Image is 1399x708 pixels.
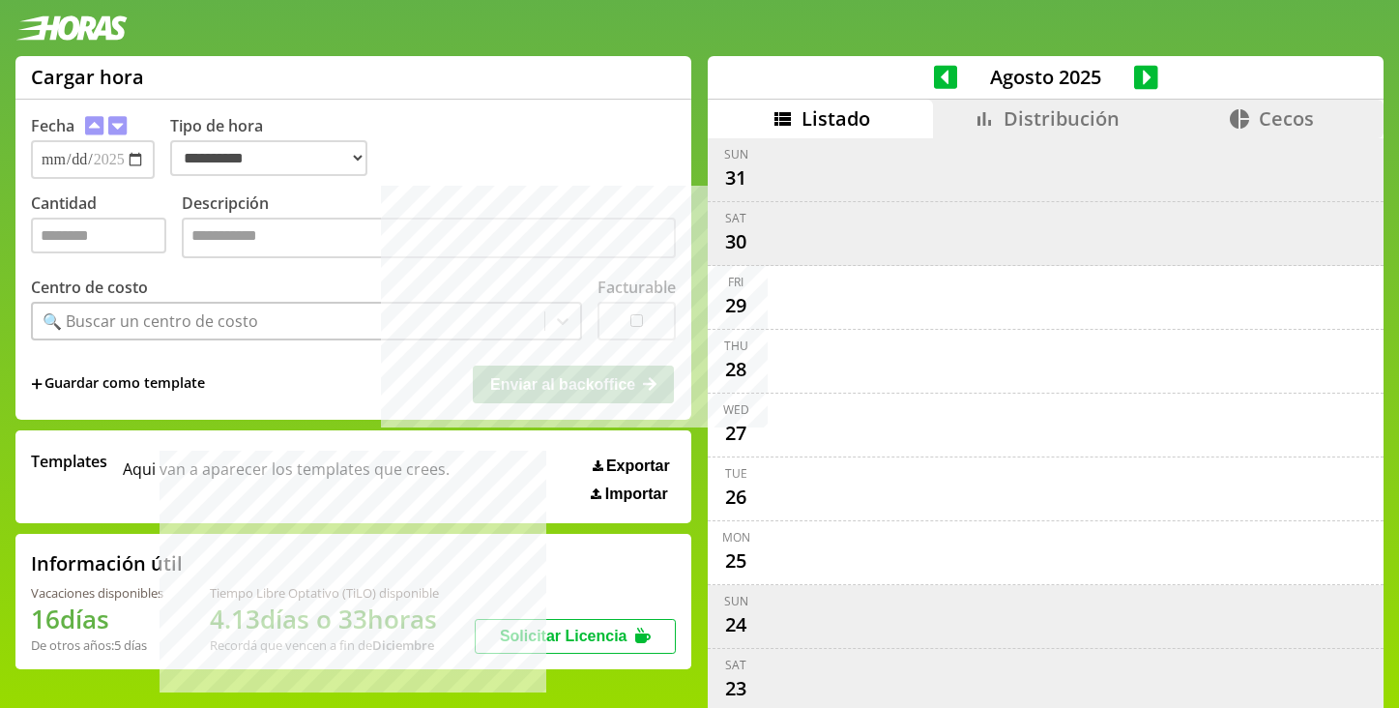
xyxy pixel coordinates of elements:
[210,584,439,602] div: Tiempo Libre Optativo (TiLO) disponible
[722,529,750,546] div: Mon
[31,550,183,576] h2: Información útil
[1004,105,1120,132] span: Distribución
[170,140,367,176] select: Tipo de hora
[720,290,751,321] div: 29
[182,218,676,258] textarea: Descripción
[31,373,43,395] span: +
[957,64,1134,90] span: Agosto 2025
[475,619,676,654] button: Solicitar Licencia
[31,636,163,654] div: De otros años: 5 días
[724,338,748,354] div: Thu
[728,274,743,290] div: Fri
[31,218,166,253] input: Cantidad
[587,457,676,476] button: Exportar
[605,486,668,503] span: Importar
[724,593,748,609] div: Sun
[725,210,746,226] div: Sat
[182,192,676,263] label: Descripción
[1259,105,1314,132] span: Cecos
[720,162,751,193] div: 31
[31,64,144,90] h1: Cargar hora
[210,636,439,654] div: Recordá que vencen a fin de
[31,277,148,298] label: Centro de costo
[31,451,107,472] span: Templates
[720,418,751,449] div: 27
[170,115,383,179] label: Tipo de hora
[723,401,749,418] div: Wed
[31,192,182,263] label: Cantidad
[31,602,163,636] h1: 16 días
[31,373,205,395] span: +Guardar como template
[500,628,627,644] span: Solicitar Licencia
[31,115,74,136] label: Fecha
[210,602,439,636] h1: 4.13 días o 33 horas
[720,546,751,576] div: 25
[720,673,751,704] div: 23
[31,584,163,602] div: Vacaciones disponibles
[724,146,748,162] div: Sun
[802,105,870,132] span: Listado
[123,451,450,503] span: Aqui van a aparecer los templates que crees.
[597,277,676,298] label: Facturable
[720,354,751,385] div: 28
[725,657,746,673] div: Sat
[725,465,747,482] div: Tue
[720,482,751,513] div: 26
[606,457,670,475] span: Exportar
[720,226,751,257] div: 30
[372,636,434,654] b: Diciembre
[43,310,258,332] div: 🔍 Buscar un centro de costo
[15,15,128,41] img: logotipo
[720,609,751,640] div: 24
